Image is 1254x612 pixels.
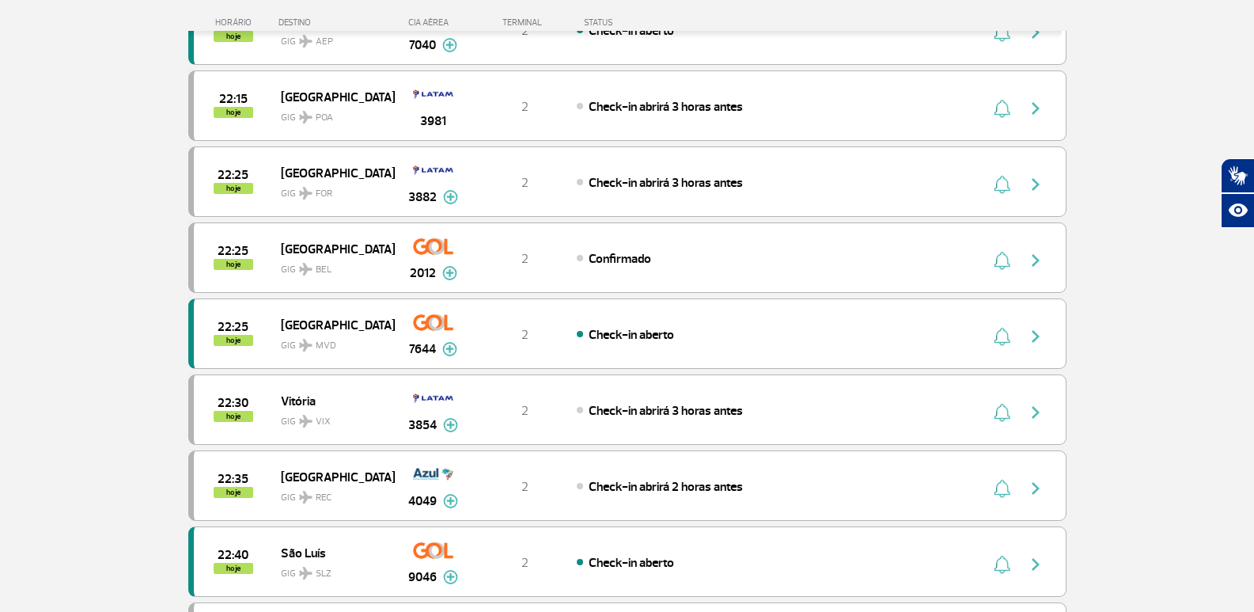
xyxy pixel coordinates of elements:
span: FOR [316,187,332,201]
span: GIG [281,178,382,201]
span: GIG [281,482,382,505]
span: 2 [521,327,528,343]
img: mais-info-painel-voo.svg [442,266,457,280]
img: mais-info-painel-voo.svg [443,494,458,508]
img: mais-info-painel-voo.svg [443,418,458,432]
span: [GEOGRAPHIC_DATA] [281,86,382,107]
img: seta-direita-painel-voo.svg [1026,99,1045,118]
span: 3882 [408,188,437,207]
span: 2012 [410,264,436,283]
span: [GEOGRAPHIC_DATA] [281,466,382,487]
span: hoje [214,107,253,118]
span: 2025-09-30 22:40:00 [218,549,248,561]
span: POA [316,111,333,125]
img: sino-painel-voo.svg [994,479,1010,498]
div: CIA AÉREA [394,17,473,28]
span: 2 [521,555,528,571]
span: 2 [521,175,528,191]
span: 2 [521,403,528,419]
div: TERMINAL [473,17,576,28]
img: destiny_airplane.svg [299,263,313,276]
img: sino-painel-voo.svg [994,327,1010,346]
span: GIG [281,254,382,277]
span: AEP [316,35,333,49]
span: Check-in aberto [589,327,674,343]
span: hoje [214,487,253,498]
span: Check-in abrirá 3 horas antes [589,403,743,419]
img: seta-direita-painel-voo.svg [1026,327,1045,346]
span: hoje [214,411,253,422]
span: Check-in abrirá 2 horas antes [589,479,743,495]
div: HORÁRIO [193,17,279,28]
span: Confirmado [589,251,651,267]
span: 3981 [420,112,446,131]
img: sino-painel-voo.svg [994,555,1010,574]
span: Check-in abrirá 3 horas antes [589,175,743,191]
span: [GEOGRAPHIC_DATA] [281,238,382,259]
span: [GEOGRAPHIC_DATA] [281,162,382,183]
span: 2025-09-30 22:30:00 [218,397,248,409]
span: 2025-09-30 22:25:00 [218,169,248,181]
span: GIG [281,330,382,353]
span: GIG [281,406,382,429]
img: seta-direita-painel-voo.svg [1026,175,1045,194]
span: 7644 [409,340,436,359]
img: destiny_airplane.svg [299,35,313,48]
span: 2025-09-30 22:15:00 [219,93,248,105]
span: REC [316,491,331,505]
img: mais-info-painel-voo.svg [443,570,458,584]
span: hoje [214,563,253,574]
img: mais-info-painel-voo.svg [443,190,458,204]
img: sino-painel-voo.svg [994,175,1010,194]
img: sino-painel-voo.svg [994,403,1010,422]
span: 9046 [408,568,437,587]
img: sino-painel-voo.svg [994,99,1010,118]
span: 2025-09-30 22:25:00 [218,321,248,333]
img: mais-info-painel-voo.svg [442,342,457,356]
div: Plugin de acessibilidade da Hand Talk. [1221,158,1254,228]
span: GIG [281,102,382,125]
img: seta-direita-painel-voo.svg [1026,555,1045,574]
span: 2025-09-30 22:35:00 [218,473,248,485]
span: Check-in aberto [589,555,674,571]
img: destiny_airplane.svg [299,111,313,124]
span: 4049 [408,492,437,511]
img: seta-direita-painel-voo.svg [1026,403,1045,422]
img: sino-painel-voo.svg [994,251,1010,270]
span: 2 [521,479,528,495]
img: seta-direita-painel-voo.svg [1026,251,1045,270]
span: MVD [316,339,336,353]
span: Check-in abrirá 3 horas antes [589,99,743,115]
span: VIX [316,415,331,429]
span: 2 [521,251,528,267]
img: destiny_airplane.svg [299,415,313,428]
span: Vitória [281,390,382,411]
img: seta-direita-painel-voo.svg [1026,479,1045,498]
div: DESTINO [278,17,394,28]
img: destiny_airplane.svg [299,187,313,200]
img: destiny_airplane.svg [299,491,313,504]
span: hoje [214,183,253,194]
button: Abrir recursos assistivos. [1221,193,1254,228]
img: mais-info-painel-voo.svg [442,38,457,52]
span: SLZ [316,567,331,581]
button: Abrir tradutor de língua de sinais. [1221,158,1254,193]
img: destiny_airplane.svg [299,567,313,580]
span: [GEOGRAPHIC_DATA] [281,314,382,335]
span: 2025-09-30 22:25:00 [218,245,248,257]
span: hoje [214,335,253,346]
span: 3854 [408,416,437,435]
span: BEL [316,263,331,277]
div: STATUS [576,17,705,28]
span: GIG [281,558,382,581]
span: 2 [521,99,528,115]
span: 7040 [409,36,436,55]
img: destiny_airplane.svg [299,339,313,352]
span: hoje [214,259,253,270]
span: São Luís [281,542,382,563]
